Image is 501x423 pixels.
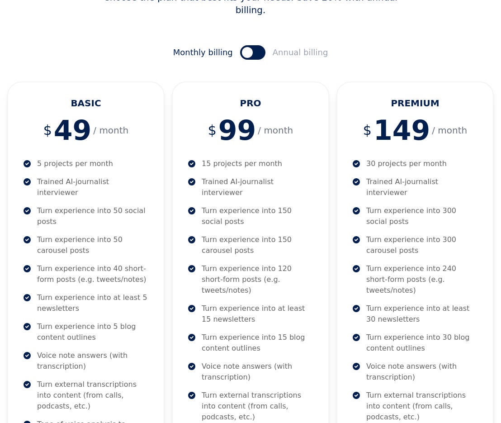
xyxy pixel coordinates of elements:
h3: PRO [187,97,314,109]
span: 49 [54,117,92,144]
p: 15 projects per month [202,158,282,169]
p: Turn experience into 240 short-form posts (e.g. tweets/notes) [366,263,478,296]
p: Turn external transcriptions into content (from calls, podcasts, etc.) [202,390,314,423]
span: / month [432,124,467,137]
p: Trained AI-journalist interviewer [202,176,314,198]
p: Turn experience into 300 carousel posts [366,234,478,256]
span: $ [208,122,217,138]
h3: BASIC [23,97,149,109]
p: Turn external transcriptions into content (from calls, podcasts, etc.) [37,379,149,412]
span: $ [43,122,52,138]
span: $ [363,122,372,138]
span: 99 [218,117,256,144]
p: Turn experience into 5 blog content outlines [37,321,149,343]
span: 149 [373,117,430,144]
p: Turn external transcriptions into content (from calls, podcasts, etc.) [366,390,478,423]
span: / month [93,124,128,137]
p: Turn experience into 50 social posts [37,205,149,227]
p: Voice note answers (with transcription) [37,350,149,372]
p: Turn experience into 40 short-form posts (e.g. tweets/notes) [37,263,149,285]
span: Annual billing [273,46,328,59]
p: Turn experience into 300 social posts [366,205,478,227]
p: Turn experience into 120 short-form posts (e.g. tweets/notes) [202,263,314,296]
span: / month [258,124,293,137]
p: Voice note answers (with transcription) [366,361,478,383]
p: Turn experience into 30 blog content outlines [366,332,478,354]
p: Turn experience into at least 5 newsletters [37,292,149,314]
p: Trained AI-journalist interviewer [37,176,149,198]
p: Trained AI-journalist interviewer [366,176,478,198]
h3: PREMIUM [352,97,478,109]
p: Turn experience into 50 carousel posts [37,234,149,256]
p: Turn experience into at least 30 newsletters [366,303,478,325]
p: Turn experience into 150 carousel posts [202,234,314,256]
p: Turn experience into at least 15 newsletters [202,303,314,325]
p: 30 projects per month [366,158,447,169]
p: Turn experience into 15 blog content outlines [202,332,314,354]
p: Voice note answers (with transcription) [202,361,314,383]
span: Monthly billing [173,46,233,59]
p: Turn experience into 150 social posts [202,205,314,227]
p: 5 projects per month [37,158,113,169]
